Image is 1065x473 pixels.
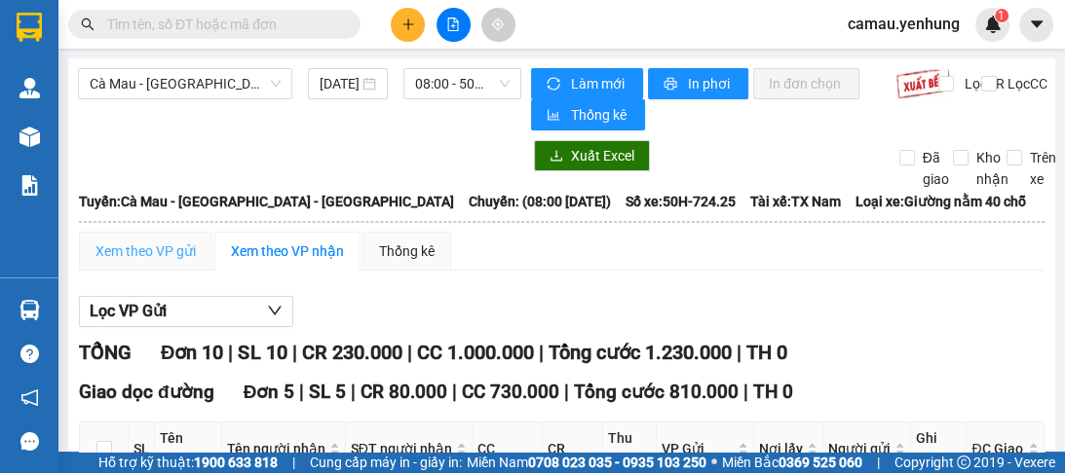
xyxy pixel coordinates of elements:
[231,240,344,262] div: Xem theo VP nhận
[688,73,733,94] span: In phơi
[107,14,337,35] input: Tìm tên, số ĐT hoặc mã đơn
[648,68,748,99] button: printerIn phơi
[406,341,411,364] span: |
[20,345,39,363] span: question-circle
[722,452,862,473] span: Miền Bắc
[753,68,859,99] button: In đơn chọn
[753,381,793,403] span: TH 0
[17,13,42,42] img: logo-vxr
[20,388,39,407] span: notification
[19,175,40,196] img: solution-icon
[711,458,717,466] span: ⚪️
[571,104,629,126] span: Thống kê
[745,341,786,364] span: TH 0
[547,77,563,92] span: sync
[531,99,645,130] button: bar-chartThống kê
[19,127,40,147] img: warehouse-icon
[548,341,731,364] span: Tổng cước 1.230.000
[361,381,447,403] span: CR 80.000
[238,341,286,364] span: SL 10
[969,147,1016,190] span: Kho nhận
[1019,8,1053,42] button: caret-down
[415,69,510,98] span: 08:00 - 50H-724.25
[161,341,223,364] span: Đơn 10
[467,452,706,473] span: Miền Nam
[574,381,739,403] span: Tổng cước 810.000
[98,452,278,473] span: Hỗ trợ kỹ thuật:
[79,296,293,327] button: Lọc VP Gửi
[301,341,401,364] span: CR 230.000
[351,438,452,459] span: SĐT người nhận
[491,18,505,31] span: aim
[379,240,435,262] div: Thống kê
[20,432,39,451] span: message
[995,9,1008,22] sup: 1
[391,8,425,42] button: plus
[320,73,359,94] input: 14/08/2025
[895,68,951,99] img: 9k=
[547,108,563,124] span: bar-chart
[531,68,643,99] button: syncLàm mới
[662,438,734,459] span: VP Gửi
[79,194,454,209] b: Tuyến: Cà Mau - [GEOGRAPHIC_DATA] - [GEOGRAPHIC_DATA]
[550,149,563,164] span: download
[856,191,1026,212] span: Loại xe: Giường nằm 40 chỗ
[309,381,346,403] span: SL 5
[759,438,803,459] span: Nơi lấy
[743,381,748,403] span: |
[571,145,634,166] span: Xuất Excel
[957,73,1008,94] span: Lọc CR
[481,8,515,42] button: aim
[19,78,40,98] img: warehouse-icon
[957,455,970,469] span: copyright
[90,69,281,98] span: Cà Mau - Sài Gòn - Đồng Nai
[828,438,891,459] span: Người gửi
[401,18,415,31] span: plus
[534,140,650,171] button: downloadXuất Excel
[416,341,533,364] span: CC 1.000.000
[564,381,569,403] span: |
[1022,147,1064,190] span: Trên xe
[351,381,356,403] span: |
[291,341,296,364] span: |
[877,452,880,473] span: |
[664,77,680,92] span: printer
[779,455,862,470] strong: 0369 525 060
[528,455,706,470] strong: 0708 023 035 - 0935 103 250
[81,18,95,31] span: search
[437,8,471,42] button: file-add
[750,191,841,212] span: Tài xế: TX Nam
[244,381,295,403] span: Đơn 5
[267,303,283,318] span: down
[998,9,1005,22] span: 1
[79,341,132,364] span: TỔNG
[571,73,628,94] span: Làm mới
[95,240,196,262] div: Xem theo VP gửi
[19,300,40,320] img: warehouse-icon
[194,455,278,470] strong: 1900 633 818
[452,381,457,403] span: |
[310,452,462,473] span: Cung cấp máy in - giấy in:
[462,381,559,403] span: CC 730.000
[626,191,736,212] span: Số xe: 50H-724.25
[538,341,543,364] span: |
[292,452,295,473] span: |
[446,18,460,31] span: file-add
[1028,16,1046,33] span: caret-down
[915,147,957,190] span: Đã giao
[984,16,1002,33] img: icon-new-feature
[228,341,233,364] span: |
[832,12,975,36] span: camau.yenhung
[227,438,325,459] span: Tên người nhận
[1000,73,1050,94] span: Lọc CC
[469,191,611,212] span: Chuyến: (08:00 [DATE])
[299,381,304,403] span: |
[90,299,167,323] span: Lọc VP Gửi
[971,438,1024,459] span: ĐC Giao
[736,341,741,364] span: |
[79,381,214,403] span: Giao dọc đường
